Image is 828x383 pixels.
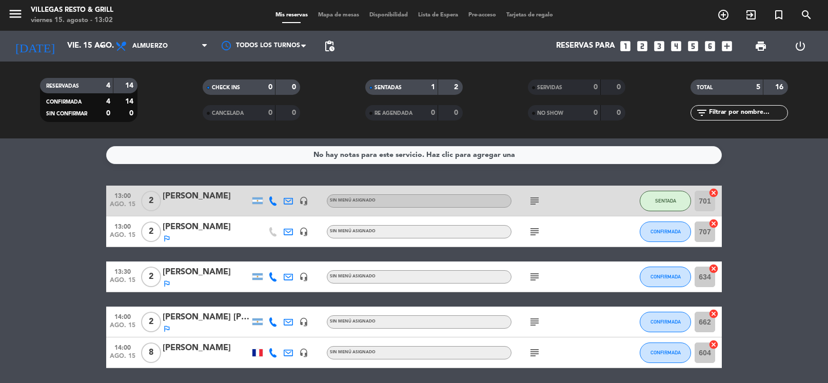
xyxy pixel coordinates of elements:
i: looks_4 [669,39,683,53]
span: 13:00 [110,220,135,232]
span: CONFIRMADA [650,350,681,355]
i: menu [8,6,23,22]
span: Disponibilidad [364,12,413,18]
span: Mis reservas [270,12,313,18]
span: SIN CONFIRMAR [46,111,87,116]
span: Reservas para [556,42,615,51]
i: looks_3 [653,39,666,53]
span: ago. 15 [110,277,135,289]
i: headset_mic [299,317,308,327]
strong: 14 [125,98,135,105]
i: outlined_flag [163,325,171,333]
div: [PERSON_NAME] [163,220,250,234]
strong: 0 [292,84,298,91]
button: CONFIRMADA [640,267,691,287]
i: add_box [720,39,734,53]
i: outlined_flag [163,234,171,243]
i: looks_two [636,39,649,53]
span: SERVIDAS [537,85,562,90]
span: Sin menú asignado [330,350,376,354]
i: arrow_drop_down [95,40,108,52]
span: Pre-acceso [463,12,501,18]
span: ago. 15 [110,232,135,244]
strong: 0 [454,109,460,116]
span: SENTADAS [374,85,402,90]
span: Sin menú asignado [330,319,376,324]
span: Tarjetas de regalo [501,12,558,18]
strong: 16 [775,84,785,91]
i: headset_mic [299,227,308,236]
span: SENTADA [655,198,676,204]
span: Sin menú asignado [330,274,376,278]
strong: 0 [268,109,272,116]
div: [PERSON_NAME] [163,266,250,279]
i: turned_in_not [773,9,785,21]
span: 2 [141,267,161,287]
strong: 0 [594,84,598,91]
strong: 4 [106,98,110,105]
strong: 14 [125,82,135,89]
div: [PERSON_NAME] [163,341,250,355]
span: RE AGENDADA [374,111,412,116]
button: CONFIRMADA [640,342,691,363]
strong: 4 [106,82,110,89]
i: cancel [708,188,719,198]
i: search [800,9,813,21]
span: CANCELADA [212,111,244,116]
i: power_settings_new [794,40,806,52]
span: CHECK INS [212,85,240,90]
span: Almuerzo [132,43,168,50]
span: 14:00 [110,310,135,322]
strong: 5 [756,84,760,91]
i: looks_6 [703,39,717,53]
strong: 0 [594,109,598,116]
button: menu [8,6,23,25]
div: [PERSON_NAME] [163,190,250,203]
i: subject [528,347,541,359]
span: ago. 15 [110,353,135,365]
span: ago. 15 [110,322,135,334]
button: CONFIRMADA [640,312,691,332]
i: [DATE] [8,35,62,57]
span: CONFIRMADA [650,229,681,234]
i: headset_mic [299,272,308,281]
span: Sin menú asignado [330,229,376,233]
strong: 0 [129,110,135,117]
span: pending_actions [323,40,336,52]
div: No hay notas para este servicio. Haz clic para agregar una [313,149,515,161]
span: Sin menú asignado [330,198,376,203]
i: subject [528,226,541,238]
span: 13:30 [110,265,135,277]
span: NO SHOW [537,111,563,116]
div: Villegas Resto & Grill [31,5,113,15]
div: viernes 15. agosto - 13:02 [31,15,113,26]
span: print [755,40,767,52]
i: looks_5 [686,39,700,53]
span: 2 [141,312,161,332]
strong: 0 [268,84,272,91]
span: 14:00 [110,341,135,353]
strong: 2 [454,84,460,91]
i: cancel [708,218,719,229]
i: add_circle_outline [717,9,730,21]
i: headset_mic [299,348,308,357]
i: looks_one [619,39,632,53]
strong: 0 [106,110,110,117]
strong: 0 [292,109,298,116]
span: 13:00 [110,189,135,201]
i: cancel [708,309,719,319]
strong: 0 [617,84,623,91]
i: outlined_flag [163,279,171,288]
div: [PERSON_NAME] [PERSON_NAME] [163,311,250,324]
span: 8 [141,342,161,363]
i: subject [528,195,541,207]
i: cancel [708,339,719,350]
i: headset_mic [299,196,308,206]
i: subject [528,271,541,283]
div: LOG OUT [781,31,821,62]
i: exit_to_app [745,9,757,21]
strong: 0 [431,109,435,116]
span: TOTAL [697,85,713,90]
strong: 0 [617,109,623,116]
span: CONFIRMADA [650,319,681,325]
